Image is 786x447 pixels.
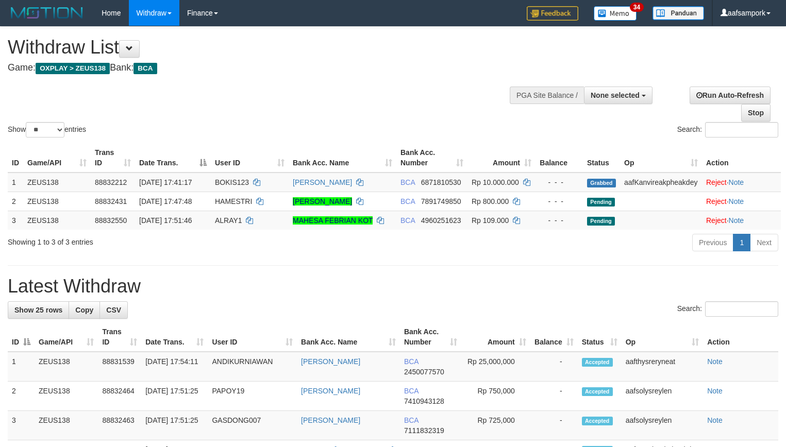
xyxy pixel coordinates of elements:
[95,197,127,205] span: 88832431
[400,216,415,225] span: BCA
[23,143,91,173] th: Game/API: activate to sort column ascending
[706,216,727,225] a: Reject
[404,387,419,395] span: BCA
[99,301,128,319] a: CSV
[8,122,86,137] label: Show entries
[705,301,778,317] input: Search:
[702,143,781,173] th: Action
[583,143,620,173] th: Status
[69,301,100,319] a: Copy
[26,122,64,137] select: Showentries
[8,301,69,319] a: Show 25 rows
[461,322,530,352] th: Amount: activate to sort column ascending
[8,173,23,192] td: 1
[729,178,744,186] a: Note
[582,387,613,396] span: Accepted
[578,322,622,352] th: Status: activate to sort column ascending
[215,197,252,205] span: HAMESTRI
[23,192,91,211] td: ZEUS138
[705,122,778,137] input: Search:
[293,178,352,186] a: [PERSON_NAME]
[706,197,727,205] a: Reject
[8,5,86,21] img: MOTION_logo.png
[141,382,208,411] td: [DATE] 17:51:25
[653,6,704,20] img: panduan.png
[594,6,637,21] img: Button%20Memo.svg
[461,352,530,382] td: Rp 25,000,000
[95,216,127,225] span: 88832550
[8,37,514,58] h1: Withdraw List
[702,173,781,192] td: ·
[8,211,23,230] td: 3
[527,6,578,21] img: Feedback.jpg
[702,211,781,230] td: ·
[293,197,352,205] a: [PERSON_NAME]
[400,322,461,352] th: Bank Acc. Number: activate to sort column ascending
[540,215,579,226] div: - - -
[8,143,23,173] th: ID
[582,358,613,367] span: Accepted
[733,234,750,251] a: 1
[690,87,771,104] a: Run Auto-Refresh
[139,197,192,205] span: [DATE] 17:47:48
[702,192,781,211] td: ·
[421,197,461,205] span: Copy 7891749850 to clipboard
[8,352,35,382] td: 1
[421,178,461,186] span: Copy 6871810530 to clipboard
[98,382,141,411] td: 88832464
[141,352,208,382] td: [DATE] 17:54:11
[620,143,702,173] th: Op: activate to sort column ascending
[301,357,360,366] a: [PERSON_NAME]
[741,104,771,122] a: Stop
[141,411,208,440] td: [DATE] 17:51:25
[400,197,415,205] span: BCA
[95,178,127,186] span: 88832212
[98,352,141,382] td: 88831539
[591,91,640,99] span: None selected
[35,322,98,352] th: Game/API: activate to sort column ascending
[141,322,208,352] th: Date Trans.: activate to sort column ascending
[587,217,615,226] span: Pending
[23,173,91,192] td: ZEUS138
[211,143,289,173] th: User ID: activate to sort column ascending
[215,216,242,225] span: ALRAY1
[404,357,419,366] span: BCA
[208,352,297,382] td: ANDIKURNIAWAN
[8,322,35,352] th: ID: activate to sort column descending
[215,178,249,186] span: BOKIS123
[510,87,584,104] div: PGA Site Balance /
[35,352,98,382] td: ZEUS138
[23,211,91,230] td: ZEUS138
[106,306,121,314] span: CSV
[133,63,157,74] span: BCA
[404,397,444,405] span: Copy 7410943128 to clipboard
[98,322,141,352] th: Trans ID: activate to sort column ascending
[208,411,297,440] td: GASDONG007
[14,306,62,314] span: Show 25 rows
[35,382,98,411] td: ZEUS138
[677,301,778,317] label: Search:
[421,216,461,225] span: Copy 4960251623 to clipboard
[472,197,509,205] span: Rp 800.000
[404,416,419,424] span: BCA
[8,382,35,411] td: 2
[630,3,644,12] span: 34
[75,306,93,314] span: Copy
[135,143,211,173] th: Date Trans.: activate to sort column descending
[622,382,703,411] td: aafsolysreylen
[289,143,396,173] th: Bank Acc. Name: activate to sort column ascending
[8,192,23,211] td: 2
[584,87,653,104] button: None selected
[404,426,444,435] span: Copy 7111832319 to clipboard
[472,178,519,186] span: Rp 10.000.000
[703,322,778,352] th: Action
[582,417,613,425] span: Accepted
[396,143,467,173] th: Bank Acc. Number: activate to sort column ascending
[461,411,530,440] td: Rp 725,000
[35,411,98,440] td: ZEUS138
[8,276,778,297] h1: Latest Withdraw
[707,357,723,366] a: Note
[530,382,578,411] td: -
[692,234,733,251] a: Previous
[540,196,579,207] div: - - -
